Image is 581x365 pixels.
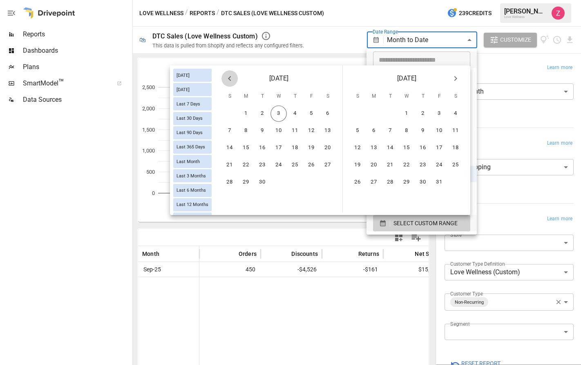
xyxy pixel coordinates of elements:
span: Wednesday [399,88,414,105]
span: Wednesday [271,88,286,105]
button: 16 [254,140,270,156]
span: Last Month [173,159,203,164]
button: 4 [447,105,464,122]
button: 30 [254,174,270,190]
button: 23 [415,157,431,173]
div: Last 30 Days [173,112,212,125]
button: SELECT CUSTOM RANGE [373,215,470,231]
button: 26 [303,157,320,173]
div: Last 90 Days [173,126,212,139]
div: Last 6 Months [173,184,212,197]
button: 6 [320,105,336,122]
button: 4 [287,105,303,122]
button: 15 [238,140,254,156]
button: 1 [238,105,254,122]
button: 22 [238,157,254,173]
span: Thursday [416,88,430,105]
span: SELECT CUSTOM RANGE [393,218,458,228]
button: 21 [382,157,398,173]
button: 27 [366,174,382,190]
button: 22 [398,157,415,173]
div: Last Month [173,155,212,168]
span: Tuesday [383,88,398,105]
button: 16 [415,140,431,156]
span: [DATE] [397,73,416,84]
button: 11 [447,123,464,139]
button: 15 [398,140,415,156]
button: 10 [431,123,447,139]
button: 27 [320,157,336,173]
button: 30 [415,174,431,190]
button: 5 [349,123,366,139]
button: 21 [221,157,238,173]
span: Saturday [320,88,335,105]
span: [DATE] [173,87,193,92]
button: 18 [287,140,303,156]
button: 18 [447,140,464,156]
button: 2 [254,105,270,122]
button: 10 [270,123,287,139]
span: Monday [366,88,381,105]
div: Last 12 Months [173,198,212,211]
span: [DATE] [269,73,288,84]
span: Last 90 Days [173,130,206,135]
span: Friday [432,88,447,105]
button: 19 [349,157,366,173]
span: Last 7 Days [173,101,203,107]
button: 13 [366,140,382,156]
span: Last 6 Months [173,188,209,193]
button: 9 [415,123,431,139]
button: 25 [447,157,464,173]
span: [DATE] [173,73,193,78]
button: 11 [287,123,303,139]
button: 25 [287,157,303,173]
button: 2 [415,105,431,122]
button: 24 [270,157,287,173]
button: 7 [382,123,398,139]
button: 14 [382,140,398,156]
span: Last 12 Months [173,202,212,207]
button: 9 [254,123,270,139]
button: Previous month [221,70,238,87]
span: Last 365 Days [173,144,208,150]
span: Thursday [288,88,302,105]
div: Last 365 Days [173,141,212,154]
div: Last 3 Months [173,169,212,182]
button: 19 [303,140,320,156]
button: 17 [431,140,447,156]
button: 29 [398,174,415,190]
button: 20 [320,140,336,156]
button: 24 [431,157,447,173]
div: Last 7 Days [173,97,212,110]
div: [DATE] [173,69,212,82]
button: 14 [221,140,238,156]
button: 26 [349,174,366,190]
button: 31 [431,174,447,190]
button: 28 [221,174,238,190]
button: 7 [221,123,238,139]
button: 8 [398,123,415,139]
button: 1 [398,105,415,122]
button: 17 [270,140,287,156]
span: Last 3 Months [173,173,209,179]
span: Monday [239,88,253,105]
button: 29 [238,174,254,190]
button: 8 [238,123,254,139]
button: Next month [447,70,464,87]
button: 28 [382,174,398,190]
span: Friday [304,88,319,105]
div: Last Year [173,213,212,226]
button: 20 [366,157,382,173]
button: 3 [270,105,287,122]
div: [DATE] [173,83,212,96]
button: 3 [431,105,447,122]
button: 12 [303,123,320,139]
button: 5 [303,105,320,122]
span: Tuesday [255,88,270,105]
button: 23 [254,157,270,173]
button: 12 [349,140,366,156]
span: Sunday [222,88,237,105]
span: Sunday [350,88,365,105]
span: Saturday [448,88,463,105]
button: 13 [320,123,336,139]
